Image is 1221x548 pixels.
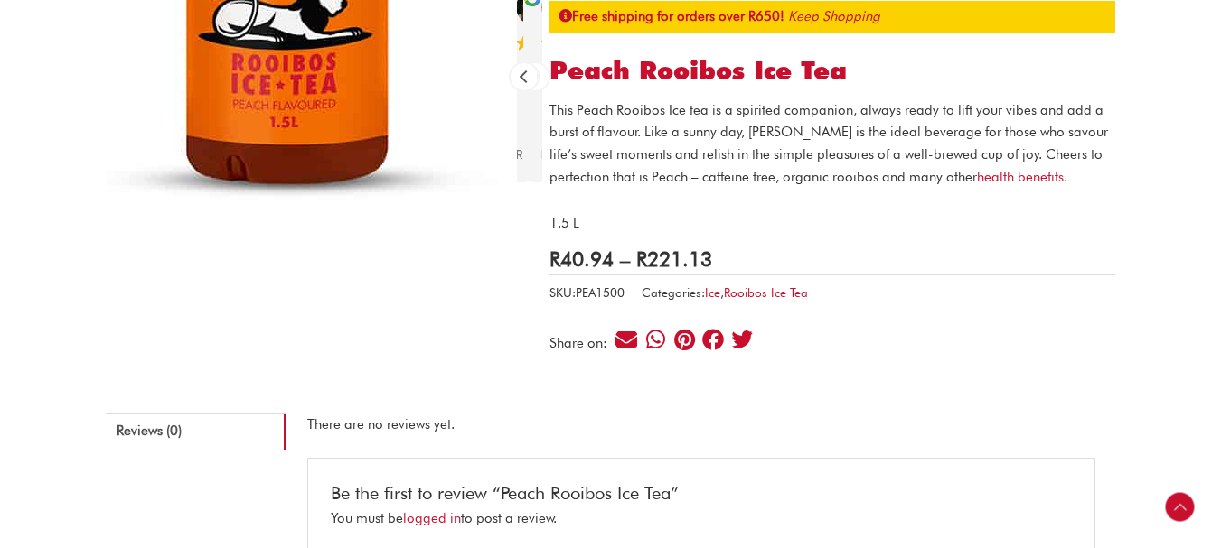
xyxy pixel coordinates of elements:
[106,413,286,450] a: Reviews (0)
[549,246,560,271] span: R
[331,507,1072,530] p: You must be to post a review.
[511,63,538,90] div: Previous review
[549,246,614,271] bdi: 40.94
[307,413,1095,436] p: There are no reviews yet.
[620,246,630,271] span: –
[730,328,755,352] div: Share on twitter
[636,246,712,271] bdi: 221.13
[521,63,549,90] div: Next review
[549,99,1115,189] p: This Peach Rooibos Ice tea is a spirited companion, always ready to lift your vibes and add a bur...
[636,246,647,271] span: R
[331,464,679,504] span: Be the first to review “Peach Rooibos Ice Tea”
[724,285,808,300] a: Rooibos Ice Tea
[549,337,614,350] div: Share on:
[643,328,668,352] div: Share on whatsapp
[559,8,784,24] strong: Free shipping for orders over R650!
[549,212,1115,235] p: 1.5 L
[549,282,625,304] span: SKU:
[642,282,808,304] span: Categories: ,
[549,56,1115,87] h1: Peach Rooibos Ice Tea
[701,328,726,352] div: Share on facebook
[672,328,697,352] div: Share on pinterest
[576,285,625,300] span: PEA1500
[788,8,880,24] a: Keep Shopping
[977,169,1067,185] a: health benefits.
[615,328,639,352] div: Share on email
[705,285,720,300] a: Ice
[403,510,461,526] a: logged in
